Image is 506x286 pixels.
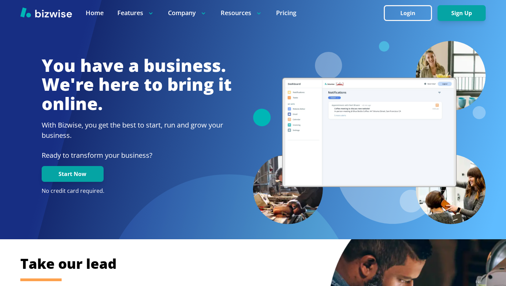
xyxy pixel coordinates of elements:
p: Features [117,9,154,17]
button: Login [384,5,432,21]
button: Sign Up [438,5,486,21]
img: Bizwise Logo [20,7,72,18]
h2: Take our lead [20,254,486,273]
a: Login [384,10,438,16]
p: No credit card required. [42,187,232,195]
a: Home [86,9,104,17]
a: Pricing [276,9,296,17]
button: Start Now [42,166,104,182]
p: Ready to transform your business? [42,150,232,161]
h1: You have a business. We're here to bring it online. [42,56,232,113]
p: Resources [221,9,262,17]
h2: With Bizwise, you get the best to start, run and grow your business. [42,120,232,141]
p: Company [168,9,207,17]
a: Sign Up [438,10,486,16]
a: Start Now [42,171,104,177]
